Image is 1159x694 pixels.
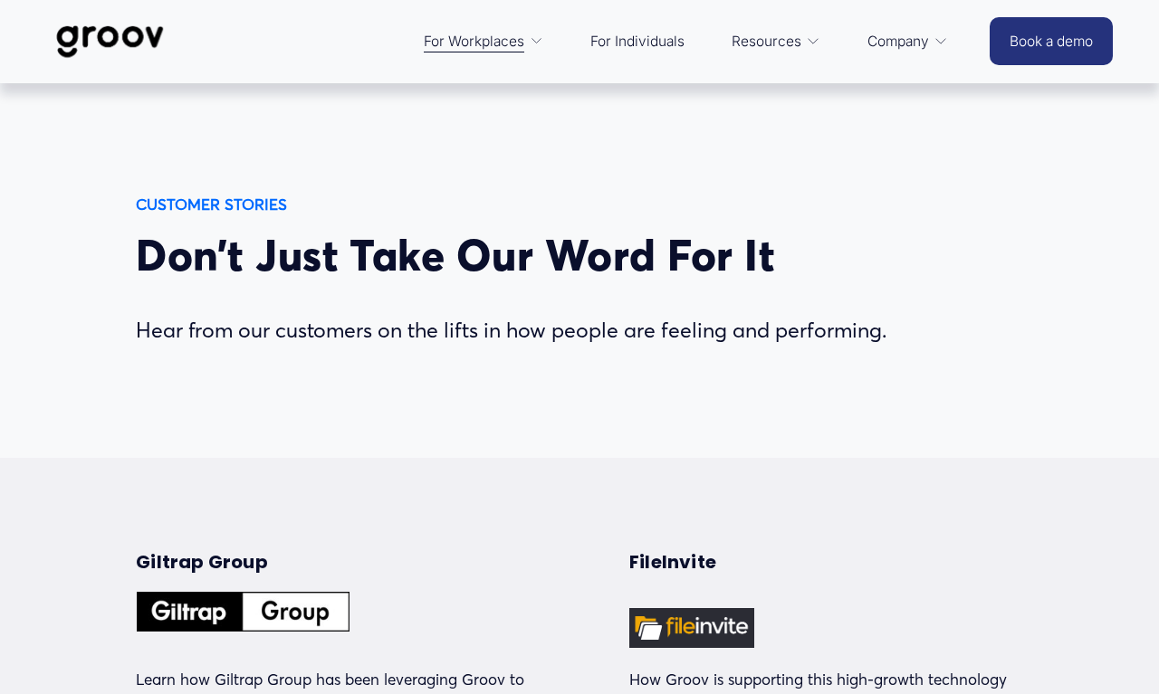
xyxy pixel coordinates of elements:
h2: Don’t Just Take Our Word For It [136,229,933,280]
a: Book a demo [990,17,1113,65]
a: folder dropdown [858,20,957,63]
img: Groov | Workplace Science Platform | Unlock Performance | Drive Results [46,12,174,71]
strong: Giltrap Group [136,549,268,575]
a: folder dropdown [723,20,829,63]
a: folder dropdown [415,20,552,63]
strong: FileInvite [629,549,716,575]
span: Company [867,29,929,54]
a: For Individuals [581,20,694,63]
span: For Workplaces [424,29,524,54]
p: Hear from our customers on the lifts in how people are feeling and performing. [136,311,933,349]
span: Resources [732,29,801,54]
strong: CUSTOMER STORIES [136,195,287,214]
